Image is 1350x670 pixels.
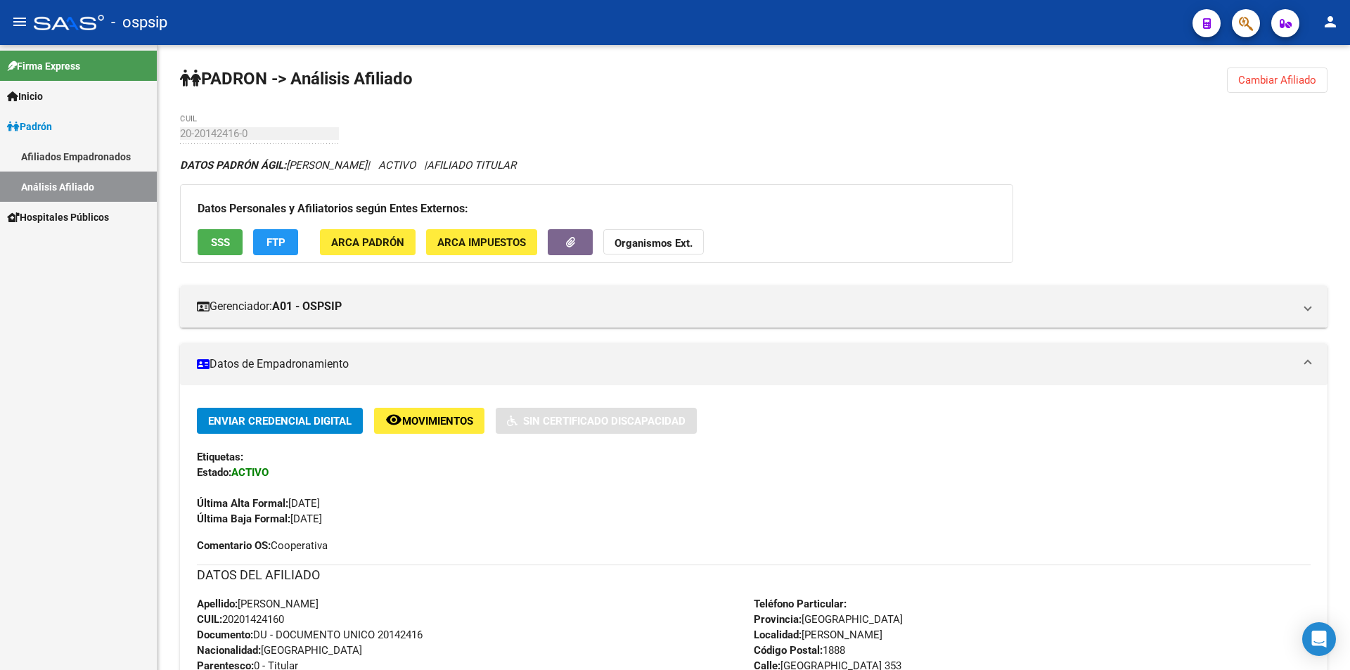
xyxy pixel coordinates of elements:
[754,644,823,657] strong: Código Postal:
[7,119,52,134] span: Padrón
[253,229,298,255] button: FTP
[197,629,423,641] span: DU - DOCUMENTO UNICO 20142416
[7,58,80,74] span: Firma Express
[180,159,367,172] span: [PERSON_NAME]
[1227,67,1327,93] button: Cambiar Afiliado
[197,497,320,510] span: [DATE]
[211,236,230,249] span: SSS
[180,285,1327,328] mat-expansion-panel-header: Gerenciador:A01 - OSPSIP
[180,343,1327,385] mat-expansion-panel-header: Datos de Empadronamiento
[197,565,1311,585] h3: DATOS DEL AFILIADO
[11,13,28,30] mat-icon: menu
[272,299,342,314] strong: A01 - OSPSIP
[197,598,238,610] strong: Apellido:
[385,411,402,428] mat-icon: remove_red_eye
[198,199,996,219] h3: Datos Personales y Afiliatorios según Entes Externos:
[754,613,802,626] strong: Provincia:
[7,210,109,225] span: Hospitales Públicos
[111,7,167,38] span: - ospsip
[496,408,697,434] button: Sin Certificado Discapacidad
[754,598,847,610] strong: Teléfono Particular:
[180,69,413,89] strong: PADRON -> Análisis Afiliado
[523,415,686,427] span: Sin Certificado Discapacidad
[197,598,319,610] span: [PERSON_NAME]
[180,159,286,172] strong: DATOS PADRÓN ÁGIL:
[197,644,261,657] strong: Nacionalidad:
[197,538,328,553] span: Cooperativa
[754,613,903,626] span: [GEOGRAPHIC_DATA]
[231,466,269,479] strong: ACTIVO
[754,629,802,641] strong: Localidad:
[197,299,1294,314] mat-panel-title: Gerenciador:
[1302,622,1336,656] div: Open Intercom Messenger
[197,613,222,626] strong: CUIL:
[374,408,484,434] button: Movimientos
[331,236,404,249] span: ARCA Padrón
[197,356,1294,372] mat-panel-title: Datos de Empadronamiento
[754,629,882,641] span: [PERSON_NAME]
[197,466,231,479] strong: Estado:
[197,513,290,525] strong: Última Baja Formal:
[197,497,288,510] strong: Última Alta Formal:
[402,415,473,427] span: Movimientos
[197,539,271,552] strong: Comentario OS:
[603,229,704,255] button: Organismos Ext.
[615,237,693,250] strong: Organismos Ext.
[320,229,416,255] button: ARCA Padrón
[1322,13,1339,30] mat-icon: person
[197,513,322,525] span: [DATE]
[208,415,352,427] span: Enviar Credencial Digital
[197,408,363,434] button: Enviar Credencial Digital
[7,89,43,104] span: Inicio
[1238,74,1316,86] span: Cambiar Afiliado
[197,644,362,657] span: [GEOGRAPHIC_DATA]
[427,159,516,172] span: AFILIADO TITULAR
[197,629,253,641] strong: Documento:
[197,451,243,463] strong: Etiquetas:
[180,159,516,172] i: | ACTIVO |
[197,613,284,626] span: 20201424160
[198,229,243,255] button: SSS
[754,644,845,657] span: 1888
[437,236,526,249] span: ARCA Impuestos
[426,229,537,255] button: ARCA Impuestos
[266,236,285,249] span: FTP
